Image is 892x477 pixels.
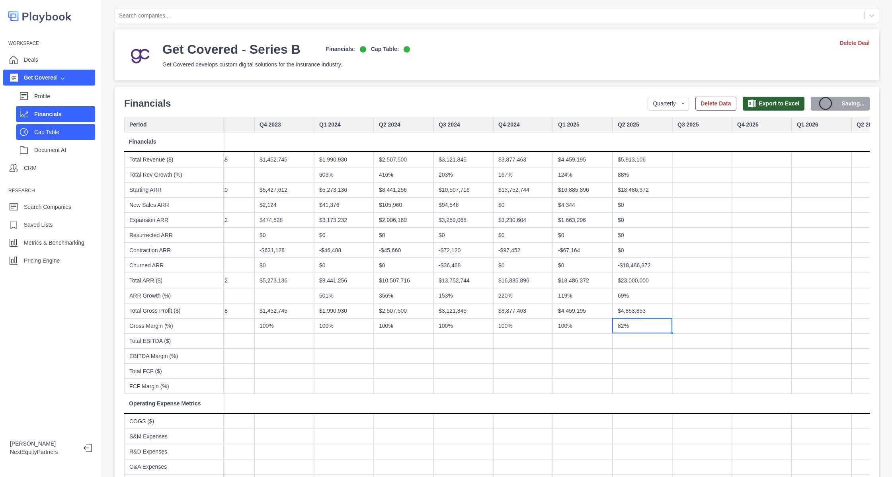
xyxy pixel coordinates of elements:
p: NextEquityPartners [10,448,77,456]
div: $0 [613,197,672,212]
div: Total Revenue ($) [124,152,224,167]
div: 69% [613,288,672,303]
div: Churned ARR [124,258,224,273]
span: Saving... [816,99,865,108]
div: $3,121,845 [433,152,493,167]
div: 603% [314,167,374,182]
div: Get Covered [10,74,57,82]
p: Cap Table [34,128,95,136]
div: $105,960 [374,197,433,212]
button: Saving... [811,97,870,111]
div: $0 [493,228,553,243]
div: $4,344 [553,197,613,212]
div: -$36,468 [433,258,493,273]
div: $1,029,248 [195,303,254,318]
div: -$46,488 [314,243,374,258]
div: 167% [493,167,553,182]
div: Total Gross Profit ($) [124,303,224,318]
div: $94,548 [433,197,493,212]
div: $5,427,612 [254,182,314,197]
img: on-logo [360,46,366,53]
div: $4,853,853 [613,303,672,318]
div: Expansion ARR [124,212,224,228]
div: R&D Expenses [124,444,224,459]
div: Operating Expense Metrics [124,394,224,414]
img: on-logo [404,46,410,53]
div: Financials [124,132,224,152]
div: EBITDA Margin (%) [124,349,224,364]
div: $0 [553,258,613,273]
div: Resurrected ARR [124,228,224,243]
div: New Sales ARR [124,197,224,212]
p: Pricing Engine [24,257,60,265]
p: Financials: [326,45,355,53]
div: 100% [433,318,493,333]
div: $3,877,463 [493,303,553,318]
div: $2,006,160 [374,212,433,228]
div: $2,507,500 [374,303,433,318]
div: $0 [195,258,254,273]
div: -$72,120 [433,243,493,258]
div: 220% [493,288,553,303]
div: Q1 2025 [553,117,613,132]
div: 88% [613,167,672,182]
div: FCF Margin (%) [124,379,224,394]
div: $10,507,716 [433,182,493,197]
div: $3,173,232 [314,212,374,228]
div: 100% [314,318,374,333]
div: 100% [374,318,433,333]
div: $2,304,720 [195,182,254,197]
div: Total FCF ($) [124,364,224,379]
div: $0 [195,228,254,243]
div: 416% [374,167,433,182]
div: $4,459,195 [553,152,613,167]
div: $1,029,248 [195,152,254,167]
div: $0 [374,228,433,243]
div: $1,990,930 [314,152,374,167]
div: Gross Margin (%) [124,318,224,333]
div: $41,376 [314,197,374,212]
div: -$631,128 [254,243,314,258]
div: COGS ($) [124,414,224,429]
div: $0 [493,258,553,273]
div: -$21,888 [195,243,254,258]
div: $0 [493,197,553,212]
div: $35,568 [195,197,254,212]
div: Total ARR ($) [124,273,224,288]
div: Q3 2023 [195,117,254,132]
div: $18,486,372 [613,182,672,197]
div: 153% [433,288,493,303]
div: $1,990,930 [314,303,374,318]
div: $2,124 [254,197,314,212]
div: $8,441,256 [374,182,433,197]
div: Q2 2024 [374,117,433,132]
div: $2,507,500 [374,152,433,167]
div: Total EBITDA ($) [124,333,224,349]
div: 119% [553,288,613,303]
div: $16,885,896 [493,273,553,288]
div: -$97,452 [493,243,553,258]
div: 100% [493,318,553,333]
a: Delete Deal [840,39,870,47]
div: $5,427,612 [195,273,254,288]
div: $1,452,745 [254,303,314,318]
div: $0 [254,228,314,243]
p: Profile [34,92,95,101]
div: $13,752,744 [433,273,493,288]
div: G&A Expenses [124,459,224,474]
img: logo-colored [8,8,72,24]
div: $13,752,744 [493,182,553,197]
p: Saved Lists [24,221,53,229]
div: $0 [613,243,672,258]
div: $16,885,896 [553,182,613,197]
div: $0 [254,258,314,273]
p: [PERSON_NAME] [10,440,77,448]
div: 356% [374,288,433,303]
div: Q3 2025 [672,117,732,132]
div: $3,877,463 [493,152,553,167]
button: Export to Excel [743,97,805,111]
div: 501% [314,288,374,303]
div: -$45,660 [374,243,433,258]
div: $474,528 [254,212,314,228]
div: 124% [553,167,613,182]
